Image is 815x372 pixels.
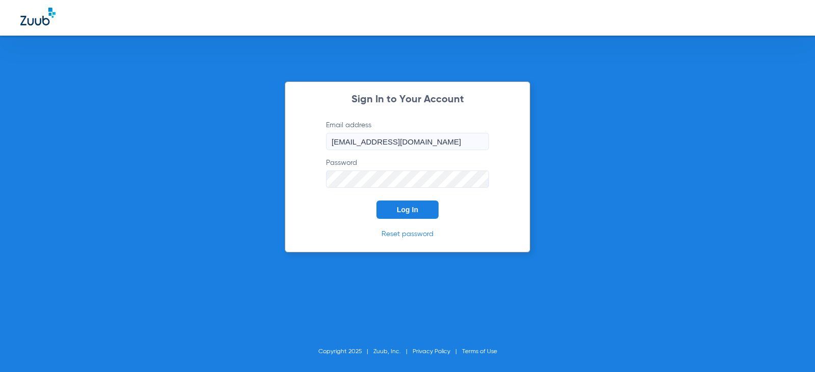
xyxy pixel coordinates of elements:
[462,349,497,355] a: Terms of Use
[20,8,56,25] img: Zuub Logo
[326,133,489,150] input: Email address
[373,347,413,357] li: Zuub, Inc.
[311,95,504,105] h2: Sign In to Your Account
[382,231,433,238] a: Reset password
[326,170,489,188] input: Password
[413,349,450,355] a: Privacy Policy
[318,347,373,357] li: Copyright 2025
[376,201,439,219] button: Log In
[326,158,489,188] label: Password
[397,206,418,214] span: Log In
[326,120,489,150] label: Email address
